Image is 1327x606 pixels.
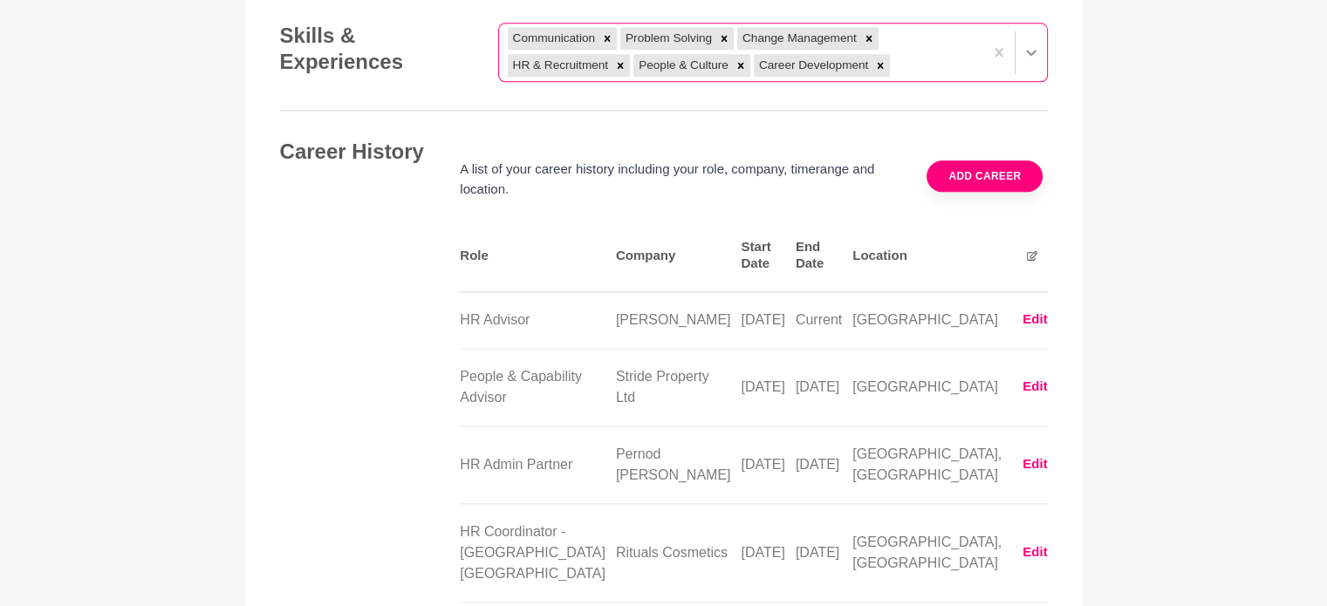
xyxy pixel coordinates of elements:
[460,366,605,408] p: People & Capability Advisor
[852,310,1002,330] p: [GEOGRAPHIC_DATA]
[852,532,1002,574] p: [GEOGRAPHIC_DATA], [GEOGRAPHIC_DATA]
[741,454,784,475] p: [DATE]
[796,239,842,272] h5: End Date
[1023,454,1047,474] button: Edit
[460,248,605,264] h5: Role
[633,54,731,77] div: People & Culture
[852,377,1002,398] p: [GEOGRAPHIC_DATA]
[616,366,731,408] p: Stride Property Ltd
[460,521,605,584] p: HR Coordinator - [GEOGRAPHIC_DATA] [GEOGRAPHIC_DATA]
[616,444,731,486] p: Pernod [PERSON_NAME]
[508,27,598,50] div: Communication
[741,310,784,330] p: [DATE]
[1023,310,1047,330] button: Edit
[1023,377,1047,397] button: Edit
[796,310,842,330] p: Current
[796,542,842,563] p: [DATE]
[741,542,784,563] p: [DATE]
[460,454,605,475] p: HR Admin Partner
[280,139,426,165] h4: Career History
[620,27,715,50] div: Problem Solving
[796,377,842,398] p: [DATE]
[616,310,731,330] p: [PERSON_NAME]
[460,310,605,330] p: HR Advisor
[927,160,1043,192] button: Add career
[852,248,1002,264] h5: Location
[852,444,1002,486] p: [GEOGRAPHIC_DATA], [GEOGRAPHIC_DATA]
[460,160,897,199] p: A list of your career history including your role, company, timerange and location.
[280,23,463,75] h4: Skills & Experiences
[741,239,784,272] h5: Start Date
[1023,542,1047,562] button: Edit
[737,27,859,50] div: Change Management
[796,454,842,475] p: [DATE]
[741,377,784,398] p: [DATE]
[508,54,612,77] div: HR & Recruitment
[754,54,871,77] div: Career Development
[616,248,731,264] h5: Company
[616,542,731,563] p: Rituals Cosmetics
